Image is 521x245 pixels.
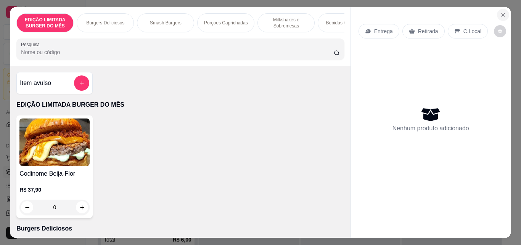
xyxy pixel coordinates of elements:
[19,118,90,166] img: product-image
[150,20,182,26] p: Smash Burgers
[21,41,42,48] label: Pesquisa
[74,75,89,91] button: add-separate-item
[497,9,509,21] button: Close
[86,20,124,26] p: Burgers Deliciosos
[23,17,67,29] p: EDIÇÃO LIMITADA BURGER DO MÊS
[494,25,506,37] button: decrease-product-quantity
[392,124,469,133] p: Nenhum produto adicionado
[326,20,367,26] p: Bebidas Geladinhas
[19,186,90,194] p: R$ 37,90
[20,78,51,88] h4: Item avulso
[264,17,308,29] p: Milkshakes e Sobremesas
[463,27,481,35] p: C.Local
[16,100,344,109] p: EDIÇÃO LIMITADA BURGER DO MÊS
[204,20,248,26] p: Porções Caprichadas
[21,48,334,56] input: Pesquisa
[418,27,438,35] p: Retirada
[16,224,344,233] p: Burgers Deliciosos
[374,27,393,35] p: Entrega
[19,169,90,178] h4: Codinome Beija-Flor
